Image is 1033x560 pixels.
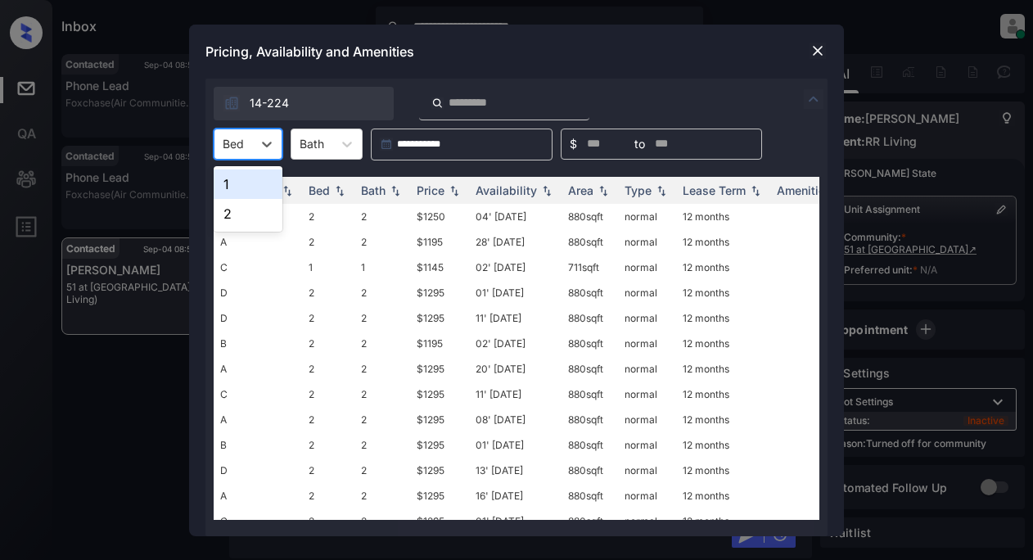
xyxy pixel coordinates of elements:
[302,407,354,432] td: 2
[387,184,404,196] img: sorting
[302,255,354,280] td: 1
[469,382,562,407] td: 11' [DATE]
[618,204,676,229] td: normal
[214,458,302,483] td: D
[562,280,618,305] td: 880 sqft
[618,407,676,432] td: normal
[354,305,410,331] td: 2
[469,204,562,229] td: 04' [DATE]
[410,382,469,407] td: $1295
[214,199,282,228] div: 2
[410,432,469,458] td: $1295
[625,183,652,197] div: Type
[676,204,770,229] td: 12 months
[618,280,676,305] td: normal
[332,184,348,196] img: sorting
[214,331,302,356] td: B
[562,407,618,432] td: 880 sqft
[214,169,282,199] div: 1
[562,204,618,229] td: 880 sqft
[214,305,302,331] td: D
[676,356,770,382] td: 12 months
[302,508,354,534] td: 2
[676,432,770,458] td: 12 months
[214,255,302,280] td: C
[354,331,410,356] td: 2
[562,508,618,534] td: 880 sqft
[676,407,770,432] td: 12 months
[570,135,577,153] span: $
[618,331,676,356] td: normal
[595,184,611,196] img: sorting
[676,280,770,305] td: 12 months
[618,255,676,280] td: normal
[214,432,302,458] td: B
[302,458,354,483] td: 2
[618,432,676,458] td: normal
[410,458,469,483] td: $1295
[354,458,410,483] td: 2
[562,432,618,458] td: 880 sqft
[410,229,469,255] td: $1195
[410,508,469,534] td: $1295
[618,483,676,508] td: normal
[562,255,618,280] td: 711 sqft
[410,280,469,305] td: $1295
[676,483,770,508] td: 12 months
[214,407,302,432] td: A
[214,508,302,534] td: C
[446,184,462,196] img: sorting
[676,255,770,280] td: 12 months
[214,483,302,508] td: A
[810,43,826,59] img: close
[469,280,562,305] td: 01' [DATE]
[223,95,240,111] img: icon-zuma
[410,356,469,382] td: $1295
[354,382,410,407] td: 2
[279,184,295,196] img: sorting
[469,407,562,432] td: 08' [DATE]
[214,280,302,305] td: D
[469,255,562,280] td: 02' [DATE]
[469,229,562,255] td: 28' [DATE]
[302,356,354,382] td: 2
[469,483,562,508] td: 16' [DATE]
[747,184,764,196] img: sorting
[618,229,676,255] td: normal
[354,204,410,229] td: 2
[562,483,618,508] td: 880 sqft
[653,184,670,196] img: sorting
[302,204,354,229] td: 2
[539,184,555,196] img: sorting
[354,255,410,280] td: 1
[214,229,302,255] td: A
[562,305,618,331] td: 880 sqft
[354,432,410,458] td: 2
[562,356,618,382] td: 880 sqft
[562,382,618,407] td: 880 sqft
[354,483,410,508] td: 2
[302,280,354,305] td: 2
[676,508,770,534] td: 12 months
[676,458,770,483] td: 12 months
[302,483,354,508] td: 2
[469,356,562,382] td: 20' [DATE]
[354,407,410,432] td: 2
[410,305,469,331] td: $1295
[469,508,562,534] td: 01' [DATE]
[562,331,618,356] td: 880 sqft
[618,508,676,534] td: normal
[250,94,289,112] span: 14-224
[676,382,770,407] td: 12 months
[618,458,676,483] td: normal
[469,305,562,331] td: 11' [DATE]
[562,458,618,483] td: 880 sqft
[214,356,302,382] td: A
[676,331,770,356] td: 12 months
[302,229,354,255] td: 2
[618,356,676,382] td: normal
[469,458,562,483] td: 13' [DATE]
[469,331,562,356] td: 02' [DATE]
[302,382,354,407] td: 2
[562,229,618,255] td: 880 sqft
